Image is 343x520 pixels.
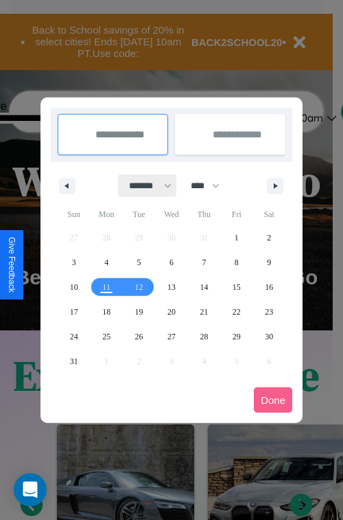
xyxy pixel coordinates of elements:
span: 28 [200,324,208,349]
span: Wed [155,203,187,225]
span: 6 [169,250,174,275]
span: 4 [104,250,108,275]
button: 16 [253,275,285,299]
span: 24 [70,324,78,349]
span: 26 [135,324,143,349]
button: 23 [253,299,285,324]
span: 10 [70,275,78,299]
button: 27 [155,324,187,349]
span: Thu [188,203,220,225]
span: Fri [220,203,252,225]
span: 25 [102,324,110,349]
span: 21 [200,299,208,324]
span: 7 [202,250,206,275]
button: 12 [123,275,155,299]
span: 23 [265,299,273,324]
span: 5 [137,250,141,275]
span: 27 [167,324,176,349]
span: 14 [200,275,208,299]
span: 31 [70,349,78,374]
span: 29 [233,324,241,349]
button: 21 [188,299,220,324]
span: 20 [167,299,176,324]
button: 26 [123,324,155,349]
button: 1 [220,225,252,250]
button: 22 [220,299,252,324]
button: 2 [253,225,285,250]
button: 25 [90,324,122,349]
span: 16 [265,275,273,299]
span: 9 [267,250,271,275]
button: 30 [253,324,285,349]
button: 24 [58,324,90,349]
span: 13 [167,275,176,299]
span: 22 [233,299,241,324]
button: 5 [123,250,155,275]
span: 18 [102,299,110,324]
div: Give Feedback [7,237,16,293]
button: 17 [58,299,90,324]
button: 15 [220,275,252,299]
button: 9 [253,250,285,275]
button: 18 [90,299,122,324]
span: Tue [123,203,155,225]
span: 15 [233,275,241,299]
span: 1 [235,225,239,250]
button: 28 [188,324,220,349]
span: Sun [58,203,90,225]
button: 29 [220,324,252,349]
span: 3 [72,250,76,275]
span: 17 [70,299,78,324]
span: 11 [102,275,110,299]
span: 8 [235,250,239,275]
span: Sat [253,203,285,225]
div: Open Intercom Messenger [14,473,47,506]
button: 19 [123,299,155,324]
button: 31 [58,349,90,374]
button: 6 [155,250,187,275]
button: 14 [188,275,220,299]
button: 7 [188,250,220,275]
button: 20 [155,299,187,324]
span: Mon [90,203,122,225]
button: 3 [58,250,90,275]
span: 19 [135,299,143,324]
span: 12 [135,275,143,299]
button: 8 [220,250,252,275]
span: 2 [267,225,271,250]
button: Done [254,387,292,413]
button: 10 [58,275,90,299]
button: 4 [90,250,122,275]
span: 30 [265,324,273,349]
button: 13 [155,275,187,299]
button: 11 [90,275,122,299]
